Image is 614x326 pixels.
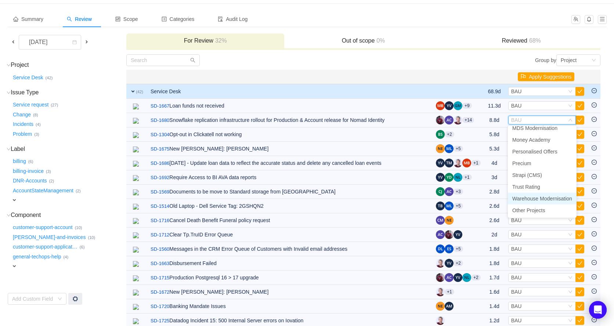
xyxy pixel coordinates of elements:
[445,230,454,239] img: SA
[151,317,169,325] a: SD-1725
[436,245,445,253] img: DL
[484,299,505,314] td: 1.4d
[511,275,522,280] span: BAU
[11,197,17,203] span: expand
[568,104,573,109] i: icon: down
[11,165,46,177] button: billing-invoice
[575,101,584,110] button: icon: check
[511,260,522,266] span: BAU
[462,103,472,109] aui-badge: +9
[34,132,39,137] small: (3)
[133,204,139,210] img: 21127
[484,99,505,113] td: 11.3d
[151,274,169,282] a: SD-1715
[133,146,139,152] img: 21127
[7,91,11,95] i: icon: down
[575,144,584,153] button: icon: check
[49,179,54,183] small: (2)
[64,255,69,259] small: (4)
[592,58,596,63] i: icon: down
[151,231,169,239] a: SD-1712
[575,130,584,139] button: icon: check
[445,116,454,124] img: AC
[592,160,597,165] i: icon: minus-circle
[592,102,597,108] i: icon: minus-circle
[445,245,454,253] img: ES
[598,15,607,24] button: icon: menu
[454,146,463,152] aui-badge: +5
[147,170,432,185] td: Require Access to BI AVA data reports
[512,160,531,166] span: Precium
[147,213,432,228] td: Cancel Death Benefit Funeral policy request
[462,174,472,180] aui-badge: +1
[445,144,454,153] img: ML
[592,117,597,122] i: icon: minus-circle
[512,196,572,202] span: Warehouse Modernisation
[484,84,505,99] td: 68.9d
[147,113,432,127] td: Snowflake replication infrastructure rollout for Production & Account release for Nomad Identity
[592,217,597,222] i: icon: minus-circle
[11,263,17,269] span: expand
[511,303,522,309] span: BAU
[575,230,584,239] button: icon: check
[436,187,445,196] img: CJ
[484,199,505,213] td: 2.6d
[11,128,34,140] button: Problem
[133,189,139,195] img: 21127
[445,259,454,268] img: YV
[575,216,584,225] button: icon: check
[518,72,574,81] button: icon: flagApply Suggestions
[133,161,139,167] img: 21129
[136,90,143,94] small: (42)
[11,72,45,83] button: Service Desk
[126,54,200,66] input: Search
[363,54,600,66] div: Group by
[561,55,577,66] div: Project
[151,102,169,110] a: SD-1667
[436,259,445,268] img: DG
[445,216,454,225] img: NE
[454,116,462,124] img: DG
[484,127,505,142] td: 5.8d
[288,37,438,44] h3: Out of scope
[436,159,445,167] img: YV
[592,317,597,322] i: icon: minus-circle
[133,232,139,238] img: 21127
[151,131,169,138] a: SD-1304
[436,202,445,210] img: TD
[575,87,584,96] button: icon: check
[11,251,64,262] button: general-techops-help
[147,242,432,256] td: Messages in the CRM Error Queue of Customers with Invalid email addresses
[512,184,540,190] span: Trust Rating
[568,89,573,94] i: icon: down
[512,137,550,143] span: Money Academy
[592,145,597,151] i: icon: minus-circle
[445,202,454,210] img: ML
[592,188,597,193] i: icon: minus-circle
[436,287,445,296] img: DG
[484,170,505,185] td: 3d
[575,245,584,253] button: icon: check
[23,35,55,49] div: [DATE]
[436,216,445,225] img: CM
[445,187,454,196] img: AC
[147,285,432,299] td: New [PERSON_NAME]: [PERSON_NAME]
[571,15,580,24] button: icon: team
[7,213,11,217] i: icon: down
[568,218,573,223] i: icon: down
[147,185,432,199] td: Documents to be move to Standard storage from [GEOGRAPHIC_DATA]
[512,125,557,131] span: MDS Modernisation
[575,287,584,296] button: icon: check
[592,203,597,208] i: icon: minus-circle
[454,203,463,209] aui-badge: +5
[7,147,11,151] i: icon: down
[147,228,432,242] td: Clear Tp.TruID Error Queue
[445,173,454,182] img: YD
[218,16,248,22] span: Audit Log
[436,273,445,282] img: SA
[454,101,462,110] img: GM
[454,173,462,182] img: NL
[436,173,445,182] img: YV
[115,16,138,22] span: Scope
[585,15,593,24] button: icon: bell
